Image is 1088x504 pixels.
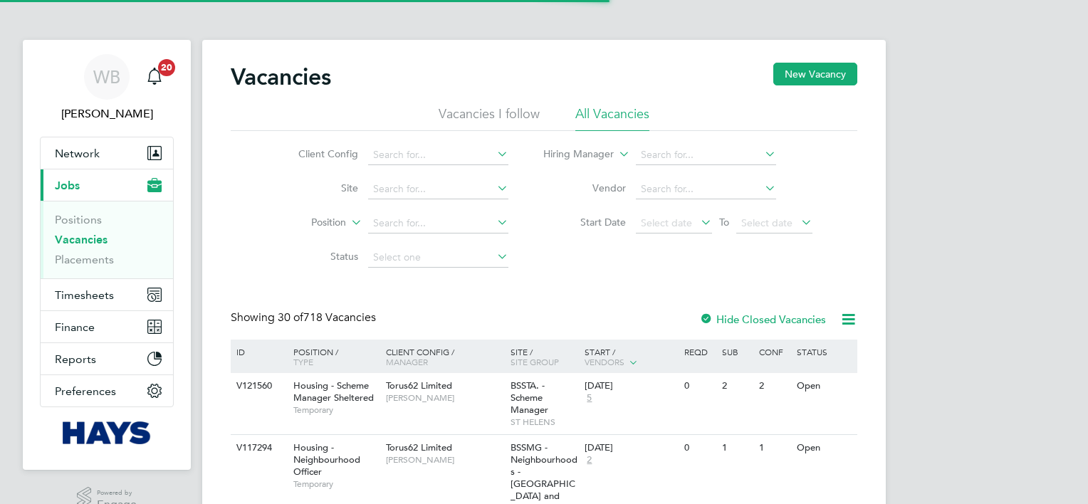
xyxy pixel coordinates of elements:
div: Conf [755,340,793,364]
div: 2 [718,373,755,399]
li: Vacancies I follow [439,105,540,131]
div: [DATE] [585,442,677,454]
div: Client Config / [382,340,507,374]
button: Finance [41,311,173,342]
span: Finance [55,320,95,334]
span: ST HELENS [511,416,578,428]
span: Type [293,356,313,367]
a: Positions [55,213,102,226]
div: [DATE] [585,380,677,392]
nav: Main navigation [23,40,191,470]
input: Select one [368,248,508,268]
div: Reqd [681,340,718,364]
a: Placements [55,253,114,266]
div: 0 [681,373,718,399]
span: 718 Vacancies [278,310,376,325]
div: Open [793,435,855,461]
span: Housing - Scheme Manager Sheltered [293,379,374,404]
span: Preferences [55,384,116,398]
div: Status [793,340,855,364]
div: 1 [718,435,755,461]
a: Vacancies [55,233,108,246]
span: 20 [158,59,175,76]
div: V117294 [233,435,283,461]
span: Network [55,147,100,160]
span: [PERSON_NAME] [386,454,503,466]
input: Search for... [368,214,508,233]
span: Site Group [511,356,559,367]
div: 2 [755,373,793,399]
span: 30 of [278,310,303,325]
span: [PERSON_NAME] [386,392,503,404]
span: Reports [55,352,96,366]
div: Sub [718,340,755,364]
a: 20 [140,54,169,100]
label: Hide Closed Vacancies [699,313,826,326]
button: Timesheets [41,279,173,310]
label: Start Date [544,216,626,229]
div: Jobs [41,201,173,278]
div: 0 [681,435,718,461]
span: Powered by [97,487,137,499]
label: Status [276,250,358,263]
button: Network [41,137,173,169]
span: WB [93,68,120,86]
input: Search for... [368,179,508,199]
li: All Vacancies [575,105,649,131]
span: To [715,213,733,231]
input: Search for... [636,179,776,199]
span: 2 [585,454,594,466]
h2: Vacancies [231,63,331,91]
div: Showing [231,310,379,325]
div: Site / [507,340,582,374]
button: Preferences [41,375,173,406]
button: New Vacancy [773,63,857,85]
span: Vendors [585,356,624,367]
input: Search for... [368,145,508,165]
span: BSSTA. - Scheme Manager [511,379,548,416]
span: Torus62 Limited [386,379,452,392]
span: 5 [585,392,594,404]
div: Open [793,373,855,399]
span: Select date [741,216,793,229]
input: Search for... [636,145,776,165]
img: hays-logo-retina.png [63,421,152,444]
a: Go to home page [40,421,174,444]
span: Torus62 Limited [386,441,452,453]
div: V121560 [233,373,283,399]
button: Reports [41,343,173,374]
span: Select date [641,216,692,229]
span: Temporary [293,478,379,490]
div: Position / [283,340,382,374]
label: Vendor [544,182,626,194]
div: ID [233,340,283,364]
label: Hiring Manager [532,147,614,162]
span: Housing - Neighbourhood Officer [293,441,360,478]
span: Manager [386,356,428,367]
span: Timesheets [55,288,114,302]
label: Site [276,182,358,194]
div: 1 [755,435,793,461]
button: Jobs [41,169,173,201]
div: Start / [581,340,681,375]
a: WB[PERSON_NAME] [40,54,174,122]
span: Jobs [55,179,80,192]
span: Temporary [293,404,379,416]
label: Client Config [276,147,358,160]
label: Position [264,216,346,230]
span: William Brown [40,105,174,122]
